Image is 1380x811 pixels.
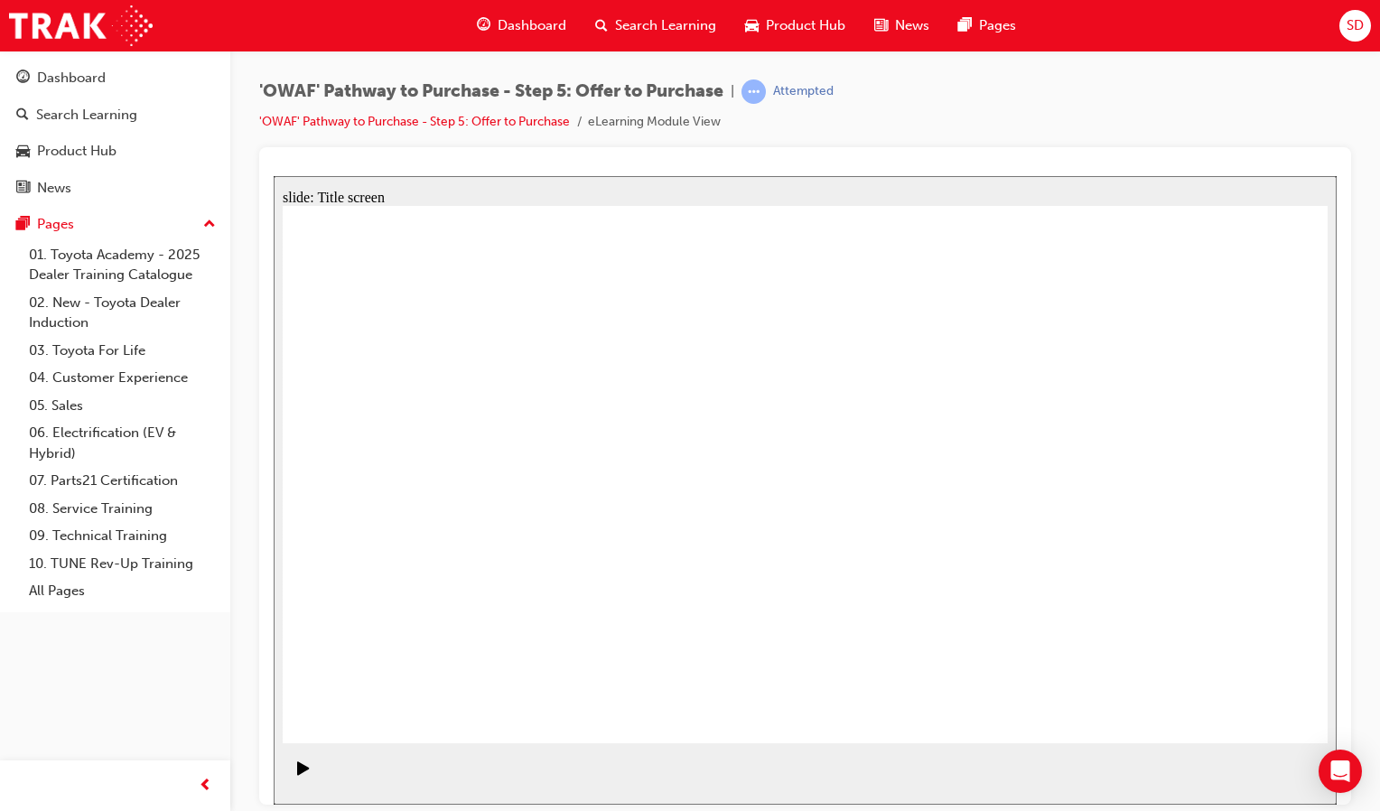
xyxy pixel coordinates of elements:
a: car-iconProduct Hub [731,7,860,44]
a: All Pages [22,577,223,605]
a: Product Hub [7,135,223,168]
span: news-icon [16,181,30,197]
div: Product Hub [37,141,117,162]
a: search-iconSearch Learning [581,7,731,44]
a: 10. TUNE Rev-Up Training [22,550,223,578]
a: 05. Sales [22,392,223,420]
span: search-icon [16,107,29,124]
span: News [895,15,929,36]
div: Dashboard [37,68,106,89]
div: Pages [37,214,74,235]
span: Dashboard [498,15,566,36]
span: car-icon [745,14,759,37]
li: eLearning Module View [588,112,721,133]
a: 09. Technical Training [22,522,223,550]
a: 08. Service Training [22,495,223,523]
span: Search Learning [615,15,716,36]
div: playback controls [9,570,40,629]
div: Open Intercom Messenger [1319,750,1362,793]
span: | [731,81,734,102]
a: News [7,172,223,205]
a: news-iconNews [860,7,944,44]
a: 07. Parts21 Certification [22,467,223,495]
a: 01. Toyota Academy - 2025 Dealer Training Catalogue [22,241,223,289]
span: prev-icon [199,775,212,797]
button: Pages [7,208,223,241]
div: News [37,178,71,199]
a: 06. Electrification (EV & Hybrid) [22,419,223,467]
span: news-icon [874,14,888,37]
span: guage-icon [16,70,30,87]
span: search-icon [595,14,608,37]
img: Trak [9,5,153,46]
a: 03. Toyota For Life [22,337,223,365]
span: Pages [979,15,1016,36]
span: Product Hub [766,15,845,36]
a: Dashboard [7,61,223,95]
span: up-icon [203,213,216,237]
span: 'OWAF' Pathway to Purchase - Step 5: Offer to Purchase [259,81,723,102]
a: pages-iconPages [944,7,1030,44]
div: Attempted [773,83,834,100]
a: 'OWAF' Pathway to Purchase - Step 5: Offer to Purchase [259,114,570,129]
a: 04. Customer Experience [22,364,223,392]
span: car-icon [16,144,30,160]
span: pages-icon [958,14,972,37]
span: SD [1347,15,1364,36]
a: guage-iconDashboard [462,7,581,44]
button: SD [1339,10,1371,42]
span: guage-icon [477,14,490,37]
span: learningRecordVerb_ATTEMPT-icon [741,79,766,104]
button: Play (Ctrl+Alt+P) [9,584,40,615]
button: DashboardSearch LearningProduct HubNews [7,58,223,208]
span: pages-icon [16,217,30,233]
div: Search Learning [36,105,137,126]
a: 02. New - Toyota Dealer Induction [22,289,223,337]
a: Search Learning [7,98,223,132]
